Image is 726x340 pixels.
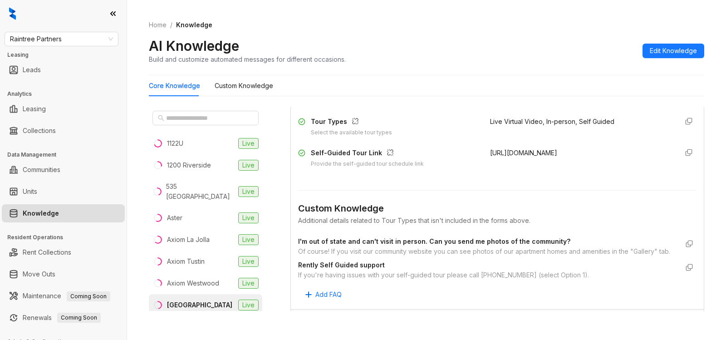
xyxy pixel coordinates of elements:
[238,234,259,245] span: Live
[176,21,212,29] span: Knowledge
[311,128,392,137] div: Select the available tour types
[298,202,697,216] div: Custom Knowledge
[2,182,125,201] li: Units
[147,20,168,30] a: Home
[23,61,41,79] a: Leads
[167,160,211,170] div: 1200 Riverside
[7,233,127,241] h3: Resident Operations
[238,300,259,310] span: Live
[2,61,125,79] li: Leads
[311,148,424,160] div: Self-Guided Tour Link
[238,256,259,267] span: Live
[9,7,16,20] img: logo
[158,115,164,121] span: search
[167,256,205,266] div: Axiom Tustin
[490,149,557,157] span: [URL][DOMAIN_NAME]
[311,117,392,128] div: Tour Types
[298,216,697,226] div: Additional details related to Tour Types that isn't included in the forms above.
[7,51,127,59] h3: Leasing
[67,291,110,301] span: Coming Soon
[23,243,71,261] a: Rent Collections
[149,54,346,64] div: Build and customize automated messages for different occasions.
[166,182,235,202] div: 535 [GEOGRAPHIC_DATA]
[298,246,678,256] div: Of course! If you visit our community website you can see photos of our apartment homes and ameni...
[10,32,113,46] span: Raintree Partners
[149,37,239,54] h2: AI Knowledge
[2,309,125,327] li: Renewals
[7,90,127,98] h3: Analytics
[311,160,424,168] div: Provide the self-guided tour schedule link
[315,290,342,300] span: Add FAQ
[2,122,125,140] li: Collections
[650,46,697,56] span: Edit Knowledge
[2,100,125,118] li: Leasing
[2,161,125,179] li: Communities
[23,182,37,201] a: Units
[238,160,259,171] span: Live
[23,265,55,283] a: Move Outs
[291,310,704,331] div: Parking PolicyComplete
[7,151,127,159] h3: Data Management
[2,287,125,305] li: Maintenance
[643,44,704,58] button: Edit Knowledge
[298,237,570,245] strong: I'm out of state and can't visit in person. Can you send me photos of the community?
[57,313,101,323] span: Coming Soon
[167,235,210,245] div: Axiom La Jolla
[167,278,219,288] div: Axiom Westwood
[238,212,259,223] span: Live
[215,81,273,91] div: Custom Knowledge
[23,161,60,179] a: Communities
[167,138,183,148] div: 1122U
[167,213,182,223] div: Aster
[238,278,259,289] span: Live
[23,204,59,222] a: Knowledge
[167,300,232,310] div: [GEOGRAPHIC_DATA]
[23,309,101,327] a: RenewalsComing Soon
[238,138,259,149] span: Live
[2,204,125,222] li: Knowledge
[2,243,125,261] li: Rent Collections
[298,287,349,302] button: Add FAQ
[23,122,56,140] a: Collections
[298,261,385,269] strong: Rently Self Guided support
[149,81,200,91] div: Core Knowledge
[238,186,259,197] span: Live
[2,265,125,283] li: Move Outs
[23,100,46,118] a: Leasing
[298,270,678,280] div: If you're having issues with your self-guided tour please call [PHONE_NUMBER] (select Option 1).
[490,118,614,125] span: Live Virtual Video, In-person, Self Guided
[170,20,172,30] li: /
